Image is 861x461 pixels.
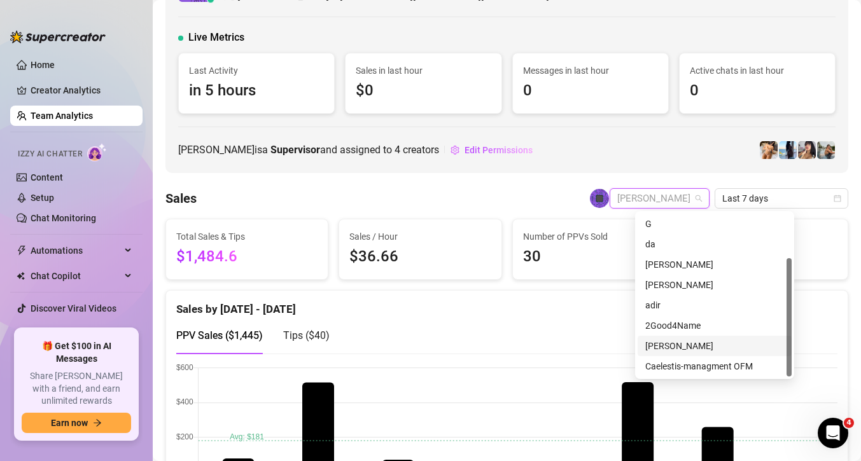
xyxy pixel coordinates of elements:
[760,141,778,159] img: Shalva
[395,144,400,156] span: 4
[523,64,658,78] span: Messages in last hour
[638,315,792,336] div: 2Good4Name
[51,418,88,428] span: Earn now
[638,275,792,295] div: daniel mizrahi
[638,356,792,376] div: Caelestis-managment OFM
[617,189,702,208] span: Ran Zlatkin
[817,141,835,159] img: SivanSecret
[645,278,784,292] div: [PERSON_NAME]
[22,413,131,433] button: Earn nowarrow-right
[638,254,792,275] div: Shalva Roso
[451,146,459,155] span: setting
[645,298,784,312] div: adir
[638,336,792,356] div: Sergey Shoustin
[189,79,324,103] span: in 5 hours
[31,60,55,70] a: Home
[270,144,320,156] b: Supervisor
[779,141,797,159] img: Shalva_ruso_vip
[690,79,825,103] span: 0
[10,31,106,43] img: logo-BBDzfeDw.svg
[31,193,54,203] a: Setup
[189,64,324,78] span: Last Activity
[638,234,792,254] div: da
[93,418,102,427] span: arrow-right
[87,143,107,162] img: AI Chatter
[356,79,491,103] span: $0
[523,230,664,244] span: Number of PPVs Sold
[31,111,93,121] a: Team Analytics
[356,64,491,78] span: Sales in last hour
[188,30,244,45] span: Live Metrics
[465,145,533,155] span: Edit Permissions
[31,172,63,182] a: Content
[17,245,27,256] span: thunderbolt
[638,214,792,234] div: G
[523,245,664,269] span: 30
[22,340,131,365] span: 🎁 Get $100 in AI Messages
[31,80,132,100] a: Creator Analytics
[31,303,116,313] a: Discover Viral Videos
[690,64,825,78] span: Active chats in last hour
[31,213,96,223] a: Chat Monitoring
[722,189,841,208] span: Last 7 days
[645,339,784,353] div: [PERSON_NAME]
[645,359,784,373] div: Caelestis-managment OFM
[590,189,609,208] img: Ran Zlatkin
[349,245,491,269] span: $36.66
[645,217,784,231] div: G
[349,230,491,244] span: Sales / Hour
[645,237,784,251] div: da
[165,189,197,207] h4: Sales
[818,418,848,448] iframe: Intercom live chat
[645,258,784,272] div: [PERSON_NAME]
[283,329,330,341] span: Tips ( $40 )
[22,370,131,408] span: Share [PERSON_NAME] with a friend, and earn unlimited rewards
[176,230,318,244] span: Total Sales & Tips
[844,418,854,428] span: 4
[17,272,25,280] img: Chat Copilot
[31,240,121,261] span: Automations
[523,79,658,103] span: 0
[834,195,841,202] span: calendar
[178,142,439,158] span: [PERSON_NAME] is a and assigned to creators
[638,295,792,315] div: adir
[450,140,533,160] button: Edit Permissions
[645,319,784,333] div: 2Good4Name
[18,148,82,160] span: Izzy AI Chatter
[176,245,318,269] span: $1,484.6
[798,141,816,159] img: Babydanix
[31,266,121,286] span: Chat Copilot
[176,291,837,318] div: Sales by [DATE] - [DATE]
[176,329,263,341] span: PPV Sales ( $1,445 )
